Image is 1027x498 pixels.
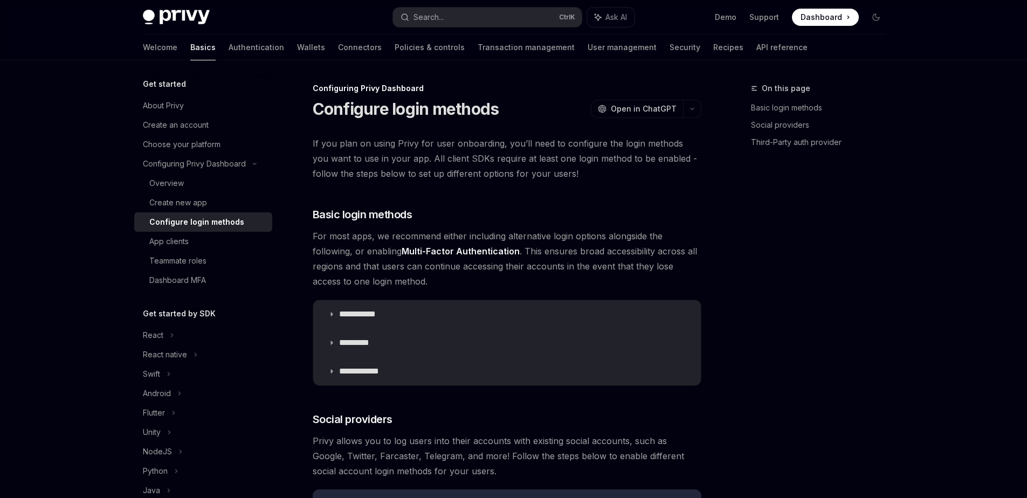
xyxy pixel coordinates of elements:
a: Dashboard MFA [134,271,272,290]
div: Choose your platform [143,138,220,151]
a: Welcome [143,34,177,60]
h5: Get started [143,78,186,91]
a: Multi-Factor Authentication [402,246,520,257]
div: App clients [149,235,189,248]
a: User management [588,34,657,60]
span: Basic login methods [313,207,412,222]
a: Create new app [134,193,272,212]
div: Swift [143,368,160,381]
span: Social providers [313,412,392,427]
div: Teammate roles [149,254,206,267]
a: Support [749,12,779,23]
div: React native [143,348,187,361]
span: Ctrl K [559,13,575,22]
a: Demo [715,12,736,23]
button: Toggle dark mode [867,9,885,26]
a: Configure login methods [134,212,272,232]
span: Open in ChatGPT [611,103,677,114]
div: Configure login methods [149,216,244,229]
a: Teammate roles [134,251,272,271]
a: Basics [190,34,216,60]
div: Configuring Privy Dashboard [313,83,701,94]
div: Configuring Privy Dashboard [143,157,246,170]
div: Create an account [143,119,209,132]
a: API reference [756,34,808,60]
span: If you plan on using Privy for user onboarding, you’ll need to configure the login methods you wa... [313,136,701,181]
a: Choose your platform [134,135,272,154]
a: Policies & controls [395,34,465,60]
div: Flutter [143,406,165,419]
a: Third-Party auth provider [751,134,893,151]
a: Transaction management [478,34,575,60]
div: NodeJS [143,445,172,458]
span: Ask AI [605,12,627,23]
div: Java [143,484,160,497]
a: Security [670,34,700,60]
div: Overview [149,177,184,190]
a: Create an account [134,115,272,135]
a: Connectors [338,34,382,60]
a: Social providers [751,116,893,134]
h5: Get started by SDK [143,307,216,320]
div: React [143,329,163,342]
div: Android [143,387,171,400]
div: Create new app [149,196,207,209]
div: Unity [143,426,161,439]
span: On this page [762,82,810,95]
a: Dashboard [792,9,859,26]
div: Search... [413,11,444,24]
span: Dashboard [801,12,842,23]
button: Open in ChatGPT [591,100,683,118]
a: Basic login methods [751,99,893,116]
a: Recipes [713,34,743,60]
div: About Privy [143,99,184,112]
div: Python [143,465,168,478]
button: Search...CtrlK [393,8,582,27]
span: Privy allows you to log users into their accounts with existing social accounts, such as Google, ... [313,433,701,479]
a: Authentication [229,34,284,60]
span: For most apps, we recommend either including alternative login options alongside the following, o... [313,229,701,289]
a: Wallets [297,34,325,60]
a: About Privy [134,96,272,115]
img: dark logo [143,10,210,25]
a: App clients [134,232,272,251]
div: Dashboard MFA [149,274,206,287]
h1: Configure login methods [313,99,499,119]
button: Ask AI [587,8,635,27]
a: Overview [134,174,272,193]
